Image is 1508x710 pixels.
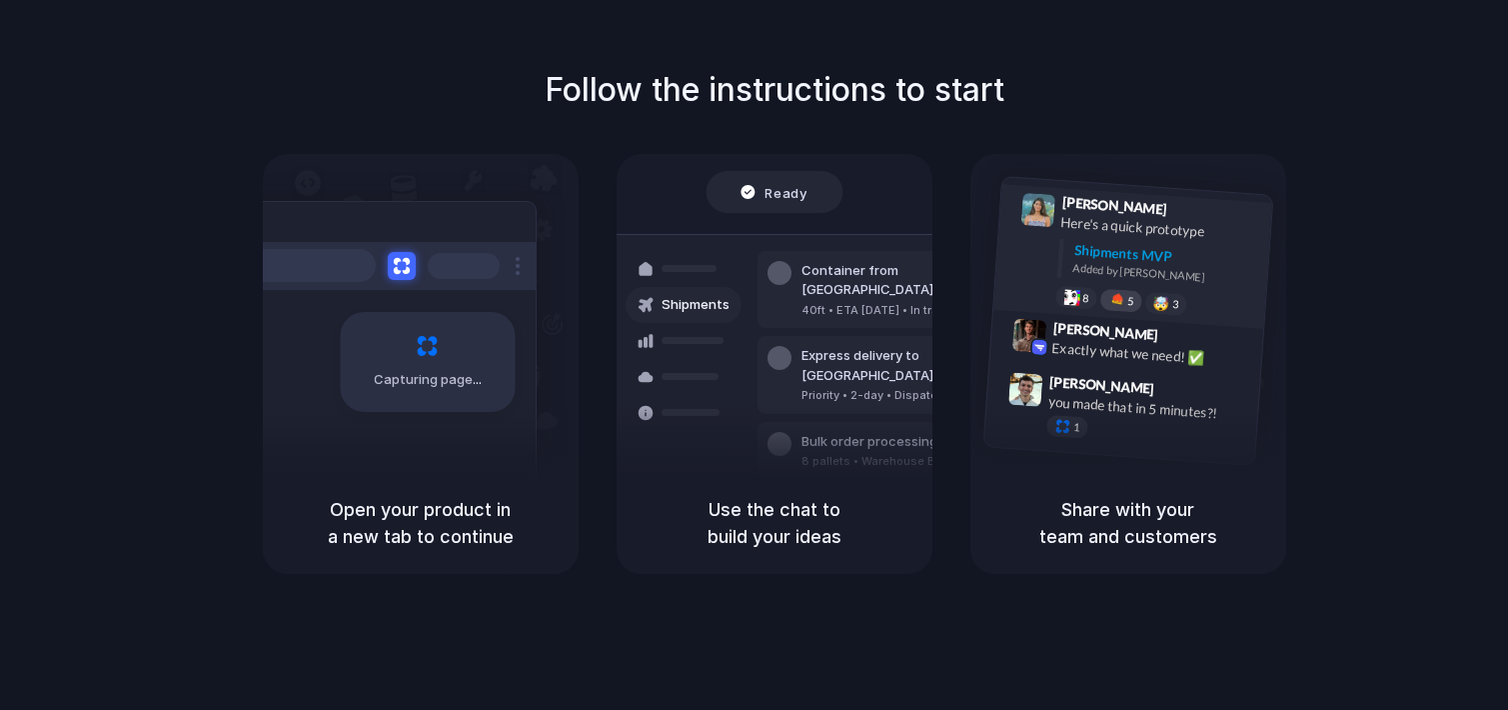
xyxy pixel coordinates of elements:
div: 🤯 [1152,296,1169,311]
span: Shipments [662,295,730,315]
span: [PERSON_NAME] [1052,316,1158,345]
div: Exactly what we need! ✅ [1051,337,1251,371]
span: 9:42 AM [1163,326,1204,350]
span: [PERSON_NAME] [1061,191,1167,220]
span: [PERSON_NAME] [1048,370,1154,399]
div: Priority • 2-day • Dispatched [801,387,1017,404]
span: 9:47 AM [1160,380,1201,404]
div: 40ft • ETA [DATE] • In transit [801,302,1017,319]
div: 8 pallets • Warehouse B • Packed [801,453,987,470]
div: Shipments MVP [1073,239,1258,272]
div: Express delivery to [GEOGRAPHIC_DATA] [801,346,1017,385]
div: you made that in 5 minutes?! [1047,391,1247,425]
div: Added by [PERSON_NAME] [1072,259,1256,288]
span: 8 [1081,292,1088,303]
div: Bulk order processing [801,432,987,452]
h5: Use the chat to build your ideas [641,496,908,550]
span: 1 [1072,421,1079,432]
div: Container from [GEOGRAPHIC_DATA] [801,261,1017,300]
h1: Follow the instructions to start [545,66,1004,114]
span: 9:41 AM [1172,200,1213,224]
span: Capturing page [374,370,485,390]
div: Here's a quick prototype [1059,211,1259,245]
h5: Open your product in a new tab to continue [287,496,555,550]
span: 5 [1126,295,1133,306]
span: 3 [1171,298,1178,309]
h5: Share with your team and customers [994,496,1262,550]
span: Ready [764,182,806,202]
